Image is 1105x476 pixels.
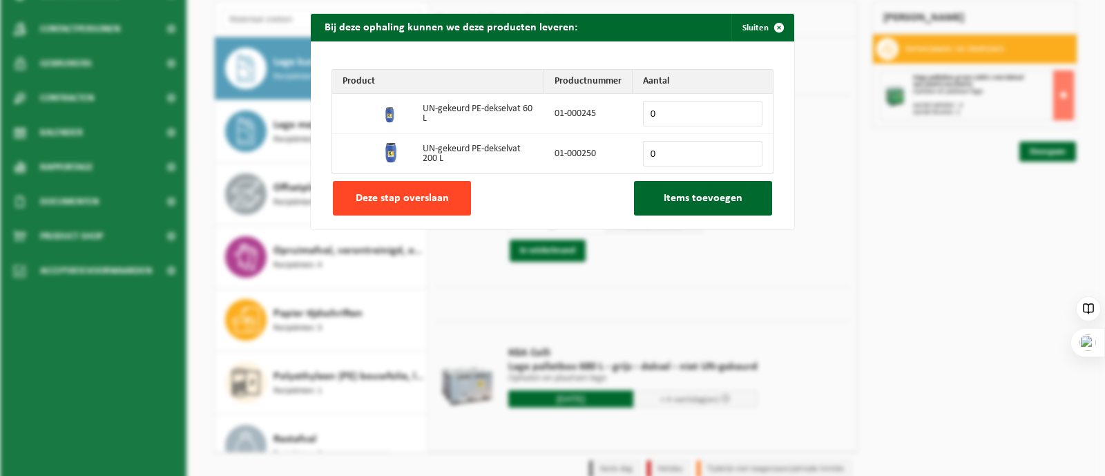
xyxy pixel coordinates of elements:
[412,134,544,173] td: UN-gekeurd PE-dekselvat 200 L
[333,181,471,216] button: Deze stap overslaan
[380,142,402,164] img: 01-000250
[332,70,544,94] th: Product
[544,70,633,94] th: Productnummer
[664,193,742,204] span: Items toevoegen
[731,14,793,41] button: Sluiten
[356,193,449,204] span: Deze stap overslaan
[412,94,544,134] td: UN-gekeurd PE-dekselvat 60 L
[544,134,633,173] td: 01-000250
[633,70,773,94] th: Aantal
[380,102,402,124] img: 01-000245
[544,94,633,134] td: 01-000245
[311,14,591,40] h2: Bij deze ophaling kunnen we deze producten leveren:
[634,181,772,216] button: Items toevoegen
